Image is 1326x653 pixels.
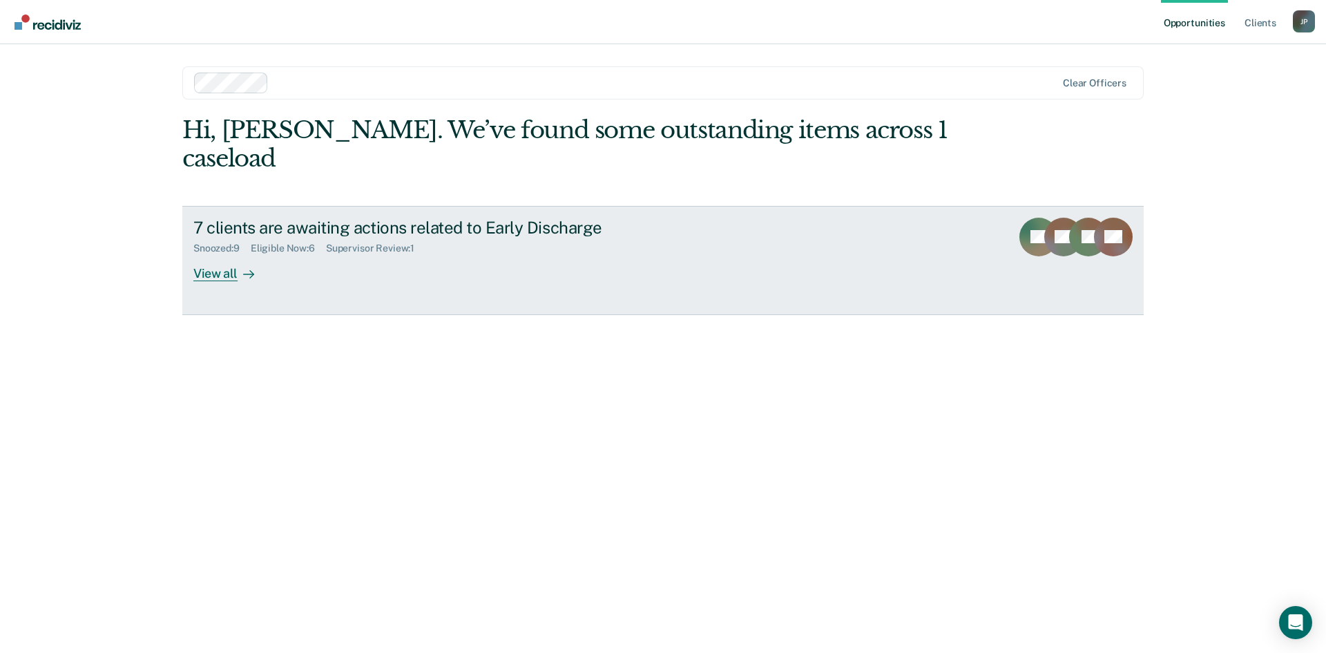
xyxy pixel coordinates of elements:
[251,243,326,254] div: Eligible Now : 6
[193,218,678,238] div: 7 clients are awaiting actions related to Early Discharge
[1293,10,1315,32] div: J P
[193,254,271,281] div: View all
[15,15,81,30] img: Recidiviz
[182,116,952,173] div: Hi, [PERSON_NAME]. We’ve found some outstanding items across 1 caseload
[182,206,1144,315] a: 7 clients are awaiting actions related to Early DischargeSnoozed:9Eligible Now:6Supervisor Review...
[1063,77,1126,89] div: Clear officers
[1279,606,1312,639] div: Open Intercom Messenger
[1293,10,1315,32] button: Profile dropdown button
[193,243,251,254] div: Snoozed : 9
[326,243,425,254] div: Supervisor Review : 1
